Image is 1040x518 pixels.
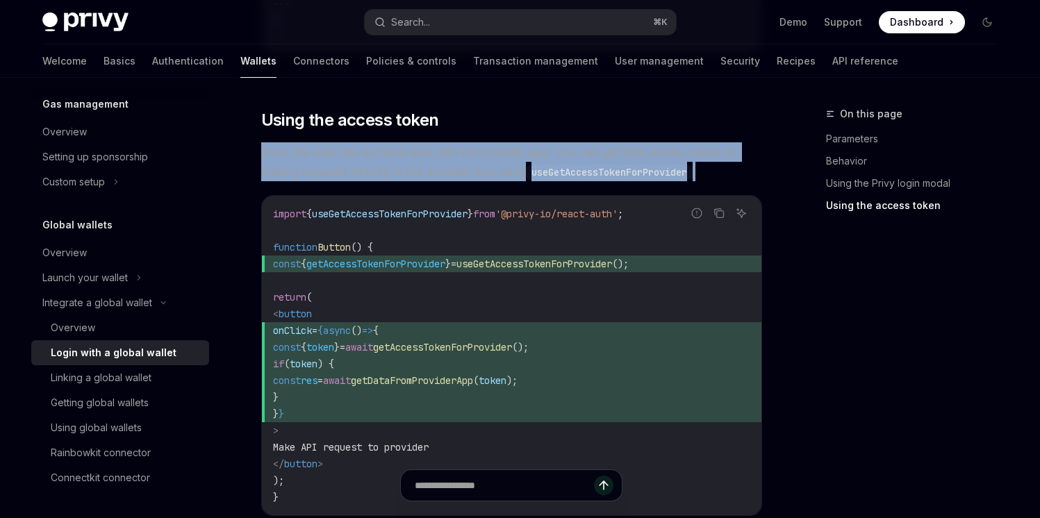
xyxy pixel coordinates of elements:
[495,208,618,220] span: '@privy-io/react-auth'
[273,441,429,453] span: Make API request to provider
[317,374,323,387] span: =
[317,241,351,253] span: Button
[31,240,209,265] a: Overview
[301,258,306,270] span: {
[512,341,529,353] span: ();
[473,208,495,220] span: from
[273,208,306,220] span: import
[879,11,965,33] a: Dashboard
[51,369,151,386] div: Linking a global wallet
[42,96,129,112] h5: Gas management
[473,374,479,387] span: (
[273,391,279,403] span: }
[615,44,704,78] a: User management
[334,341,340,353] span: }
[366,44,456,78] a: Policies & controls
[445,258,451,270] span: }
[451,258,456,270] span: =
[779,15,807,29] a: Demo
[473,44,598,78] a: Transaction management
[306,258,445,270] span: getAccessTokenForProvider
[273,324,312,337] span: onClick
[42,149,148,165] div: Setting up sponsorship
[373,324,379,337] span: {
[261,142,762,181] span: Once the user has authenticated with the provider app. You can get their access token for making ...
[293,44,349,78] a: Connectors
[777,44,816,78] a: Recipes
[612,258,629,270] span: ();
[42,12,129,32] img: dark logo
[317,324,351,337] span: {async
[31,465,209,490] a: Connectkit connector
[42,124,87,140] div: Overview
[306,291,312,303] span: (
[301,341,306,353] span: {
[261,109,439,131] span: Using the access token
[42,294,152,311] div: Integrate a global wallet
[306,341,334,353] span: token
[594,476,613,495] button: Send message
[323,374,351,387] span: await
[31,390,209,415] a: Getting global wallets
[506,374,518,387] span: );
[240,44,276,78] a: Wallets
[826,150,1009,172] a: Behavior
[826,128,1009,150] a: Parameters
[720,44,760,78] a: Security
[826,172,1009,194] a: Using the Privy login modal
[51,394,149,411] div: Getting global wallets
[351,241,373,253] span: () {
[273,358,284,370] span: if
[362,324,373,337] span: =>
[688,204,706,222] button: Report incorrect code
[31,415,209,440] a: Using global wallets
[273,424,279,437] span: >
[312,208,468,220] span: useGetAccessTokenForProvider
[832,44,898,78] a: API reference
[273,341,301,353] span: const
[618,208,623,220] span: ;
[824,15,862,29] a: Support
[653,17,668,28] span: ⌘ K
[391,14,430,31] div: Search...
[301,374,317,387] span: res
[31,315,209,340] a: Overview
[279,308,312,320] span: button
[273,241,317,253] span: function
[284,358,290,370] span: (
[306,208,312,220] span: {
[31,340,209,365] a: Login with a global wallet
[340,341,345,353] span: =
[273,458,284,470] span: </
[42,174,105,190] div: Custom setup
[273,308,279,320] span: <
[273,258,301,270] span: const
[373,341,512,353] span: getAccessTokenForProvider
[31,365,209,390] a: Linking a global wallet
[284,458,317,470] span: button
[51,444,151,461] div: Rainbowkit connector
[290,358,317,370] span: token
[312,324,317,337] span: =
[51,344,176,361] div: Login with a global wallet
[351,324,362,337] span: ()
[42,217,113,233] h5: Global wallets
[456,258,612,270] span: useGetAccessTokenForProvider
[31,440,209,465] a: Rainbowkit connector
[42,269,128,286] div: Launch your wallet
[317,458,323,470] span: >
[31,144,209,169] a: Setting up sponsorship
[273,408,279,420] span: }
[826,194,1009,217] a: Using the access token
[31,119,209,144] a: Overview
[104,44,135,78] a: Basics
[279,408,284,420] span: }
[890,15,943,29] span: Dashboard
[479,374,506,387] span: token
[51,319,95,336] div: Overview
[152,44,224,78] a: Authentication
[273,374,301,387] span: const
[365,10,676,35] button: Search...⌘K
[732,204,750,222] button: Ask AI
[976,11,998,33] button: Toggle dark mode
